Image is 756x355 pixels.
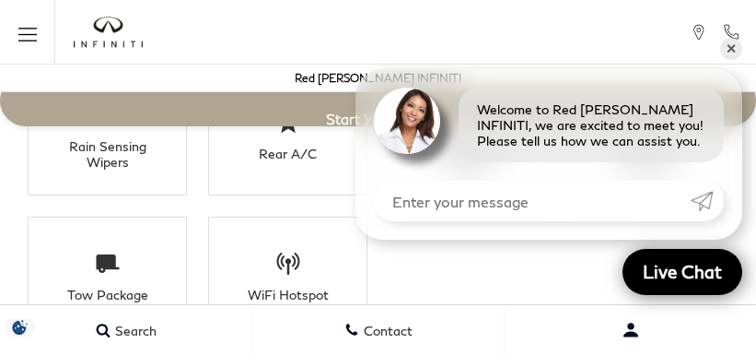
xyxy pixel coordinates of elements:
[691,181,724,221] a: Submit
[459,88,724,162] div: Welcome to Red [PERSON_NAME] INFINITI, we are excited to meet you! Please tell us how we can assi...
[295,71,461,85] a: Red [PERSON_NAME] INFINITI
[359,323,413,338] span: Contact
[230,287,345,302] div: WiFi Hotspot
[74,17,143,48] a: infiniti
[634,260,731,283] span: Live Chat
[374,181,691,221] input: Enter your message
[230,146,345,161] div: Rear A/C
[326,110,430,127] span: Start Your Deal
[374,88,440,154] img: Agent profile photo
[50,138,165,170] div: Rain Sensing Wipers
[622,249,742,295] a: Live Chat
[110,323,157,338] span: Search
[50,287,165,302] div: Tow Package
[505,307,756,353] button: Open user profile menu
[74,17,143,48] img: INFINITI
